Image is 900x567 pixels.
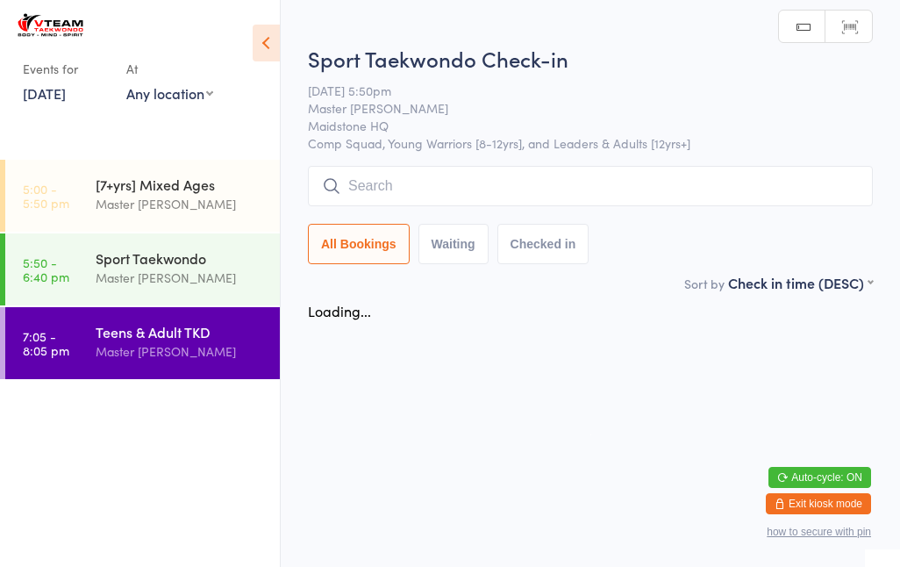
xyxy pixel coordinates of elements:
[728,273,873,292] div: Check in time (DESC)
[96,268,265,288] div: Master [PERSON_NAME]
[96,248,265,268] div: Sport Taekwondo
[308,166,873,206] input: Search
[767,526,871,538] button: how to secure with pin
[308,224,410,264] button: All Bookings
[23,54,109,83] div: Events for
[23,255,69,283] time: 5:50 - 6:40 pm
[766,493,871,514] button: Exit kiosk mode
[308,82,846,99] span: [DATE] 5:50pm
[768,467,871,488] button: Auto-cycle: ON
[96,341,265,362] div: Master [PERSON_NAME]
[126,54,213,83] div: At
[18,13,83,37] img: VTEAM Martial Arts
[96,175,265,194] div: [7+yrs] Mixed Ages
[5,233,280,305] a: 5:50 -6:40 pmSport TaekwondoMaster [PERSON_NAME]
[5,307,280,379] a: 7:05 -8:05 pmTeens & Adult TKDMaster [PERSON_NAME]
[308,301,371,320] div: Loading...
[23,329,69,357] time: 7:05 - 8:05 pm
[23,182,69,210] time: 5:00 - 5:50 pm
[308,99,846,117] span: Master [PERSON_NAME]
[23,83,66,103] a: [DATE]
[126,83,213,103] div: Any location
[308,134,873,152] span: Comp Squad, Young Warriors [8-12yrs], and Leaders & Adults [12yrs+]
[308,117,846,134] span: Maidstone HQ
[5,160,280,232] a: 5:00 -5:50 pm[7+yrs] Mixed AgesMaster [PERSON_NAME]
[418,224,489,264] button: Waiting
[308,44,873,73] h2: Sport Taekwondo Check-in
[96,322,265,341] div: Teens & Adult TKD
[96,194,265,214] div: Master [PERSON_NAME]
[497,224,589,264] button: Checked in
[684,275,725,292] label: Sort by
